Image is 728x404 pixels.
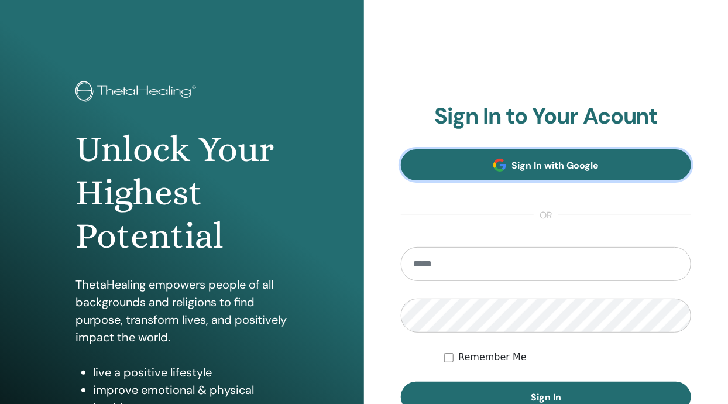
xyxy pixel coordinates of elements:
[534,208,558,222] span: or
[531,391,561,403] span: Sign In
[512,159,599,172] span: Sign In with Google
[75,128,289,258] h1: Unlock Your Highest Potential
[458,350,527,364] label: Remember Me
[401,149,691,180] a: Sign In with Google
[75,276,289,346] p: ThetaHealing empowers people of all backgrounds and religions to find purpose, transform lives, a...
[444,350,691,364] div: Keep me authenticated indefinitely or until I manually logout
[93,364,289,381] li: live a positive lifestyle
[401,103,691,130] h2: Sign In to Your Acount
